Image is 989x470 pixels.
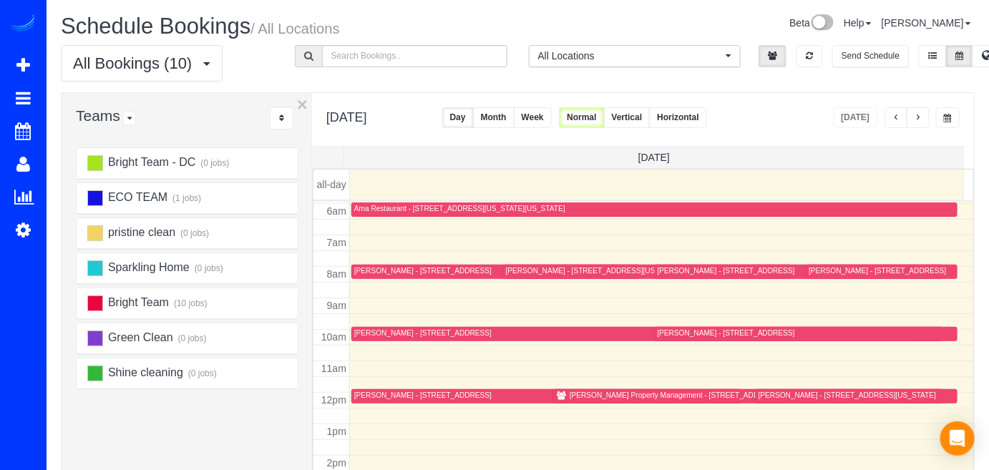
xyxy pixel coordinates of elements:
[199,158,230,168] small: (0 jobs)
[106,226,175,238] span: pristine clean
[327,268,346,280] span: 8am
[321,394,346,406] span: 12pm
[270,107,293,129] div: ...
[940,421,975,456] div: Open Intercom Messenger
[759,391,936,400] div: [PERSON_NAME] - [STREET_ADDRESS][US_STATE]
[442,107,474,128] button: Day
[570,391,781,400] div: [PERSON_NAME] Property Management - [STREET_ADDRESS]
[61,45,223,82] button: All Bookings (10)
[514,107,552,128] button: Week
[106,191,167,203] span: ECO TEAM
[317,179,346,190] span: all-day
[473,107,515,128] button: Month
[61,14,250,39] span: Schedule Bookings
[810,14,834,33] img: New interface
[327,426,346,437] span: 1pm
[171,193,202,203] small: (1 jobs)
[604,107,651,128] button: Vertical
[354,328,492,338] div: [PERSON_NAME] - [STREET_ADDRESS]
[279,114,284,122] i: Sort Teams
[76,107,120,124] span: Teams
[506,266,683,275] div: [PERSON_NAME] - [STREET_ADDRESS][US_STATE]
[649,107,707,128] button: Horizontal
[529,45,741,67] button: All Locations
[106,331,172,343] span: Green Clean
[250,21,339,36] small: / All Locations
[327,300,346,311] span: 9am
[321,331,346,343] span: 10am
[327,237,346,248] span: 7am
[73,54,199,72] span: All Bookings (10)
[176,333,207,343] small: (0 jobs)
[326,107,367,125] h2: [DATE]
[193,263,223,273] small: (0 jobs)
[172,298,207,308] small: (10 jobs)
[106,296,169,308] span: Bright Team
[106,366,182,378] span: Shine cleaning
[354,266,492,275] div: [PERSON_NAME] - [STREET_ADDRESS]
[327,205,346,217] span: 6am
[809,266,946,275] div: [PERSON_NAME] - [STREET_ADDRESS]
[638,152,670,163] span: [DATE]
[354,204,565,213] div: Ama Restaurant - [STREET_ADDRESS][US_STATE][US_STATE]
[9,14,37,34] img: Automaid Logo
[297,95,308,114] button: ×
[832,45,909,67] button: Send Schedule
[327,457,346,469] span: 2pm
[354,391,492,400] div: [PERSON_NAME] - [STREET_ADDRESS]
[186,368,217,378] small: (0 jobs)
[658,266,795,275] div: [PERSON_NAME] - [STREET_ADDRESS]
[844,17,872,29] a: Help
[106,261,189,273] span: Sparkling Home
[106,156,195,168] span: Bright Team - DC
[834,107,878,128] button: [DATE]
[658,328,795,338] div: [PERSON_NAME] - [STREET_ADDRESS]
[322,45,507,67] input: Search Bookings..
[321,363,346,374] span: 11am
[559,107,604,128] button: Normal
[882,17,971,29] a: [PERSON_NAME]
[789,17,834,29] a: Beta
[179,228,210,238] small: (0 jobs)
[538,49,723,63] span: All Locations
